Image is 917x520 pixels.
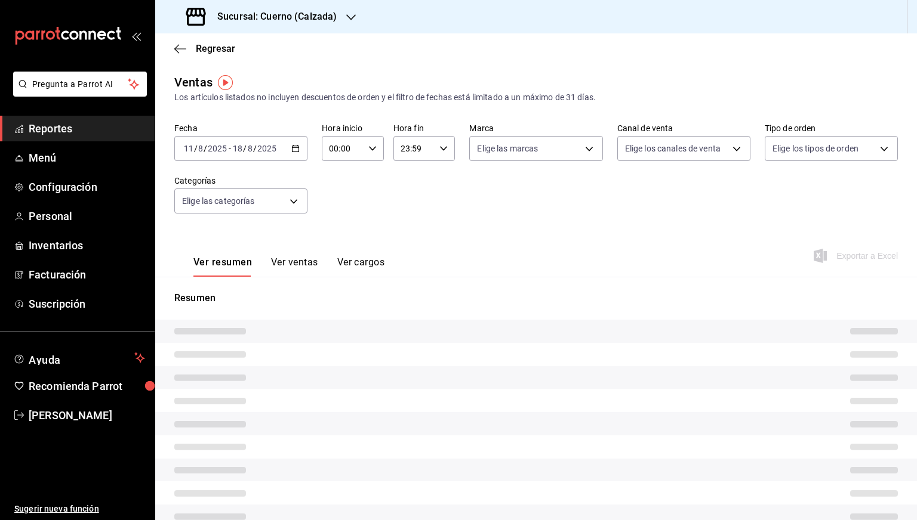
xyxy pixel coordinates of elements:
[193,256,252,277] button: Ver resumen
[393,124,456,132] label: Hora fin
[183,144,194,153] input: --
[469,124,602,132] label: Marca
[337,256,385,277] button: Ver cargos
[182,195,255,207] span: Elige las categorías
[196,43,235,54] span: Regresar
[247,144,253,153] input: --
[29,296,145,312] span: Suscripción
[29,351,130,365] span: Ayuda
[194,144,198,153] span: /
[174,73,213,91] div: Ventas
[8,86,147,99] a: Pregunta a Parrot AI
[131,31,141,41] button: open_drawer_menu
[257,144,277,153] input: ----
[208,10,337,24] h3: Sucursal: Cuerno (Calzada)
[198,144,204,153] input: --
[625,143,721,154] span: Elige los canales de venta
[204,144,207,153] span: /
[271,256,318,277] button: Ver ventas
[29,150,145,166] span: Menú
[243,144,247,153] span: /
[174,177,307,185] label: Categorías
[232,144,243,153] input: --
[174,124,307,132] label: Fecha
[13,72,147,97] button: Pregunta a Parrot AI
[765,124,898,132] label: Tipo de orden
[174,291,898,305] p: Resumen
[29,407,145,423] span: [PERSON_NAME]
[32,78,128,91] span: Pregunta a Parrot AI
[193,256,384,277] div: navigation tabs
[29,378,145,394] span: Recomienda Parrot
[477,143,538,154] span: Elige las marcas
[253,144,257,153] span: /
[29,179,145,195] span: Configuración
[174,91,898,104] div: Los artículos listados no incluyen descuentos de orden y el filtro de fechas está limitado a un m...
[29,237,145,253] span: Inventarios
[29,267,145,283] span: Facturación
[14,503,145,515] span: Sugerir nueva función
[29,208,145,224] span: Personal
[218,75,233,90] img: Tooltip marker
[617,124,750,132] label: Canal de venta
[207,144,227,153] input: ----
[29,120,145,137] span: Reportes
[322,124,384,132] label: Hora inicio
[773,143,858,154] span: Elige los tipos de orden
[229,144,231,153] span: -
[174,43,235,54] button: Regresar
